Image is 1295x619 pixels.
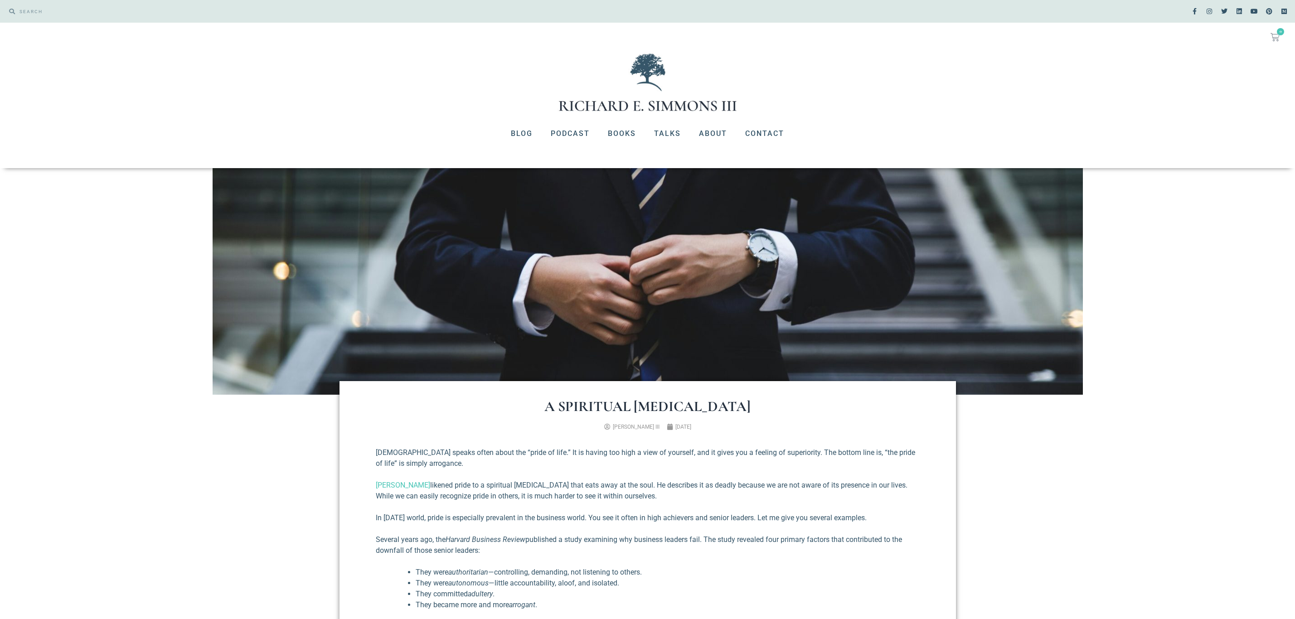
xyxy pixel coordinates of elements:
em: adultery [468,590,493,598]
span: 0 [1277,28,1284,35]
em: arrogant [509,600,535,609]
li: They committed . [416,589,920,600]
a: Podcast [542,122,599,145]
li: They were —little accountability, aloof, and isolated. [416,578,920,589]
p: likened pride to a spiritual [MEDICAL_DATA] that eats away at the soul. He describes it as deadly... [376,480,920,502]
span: [PERSON_NAME] III [613,424,660,430]
a: About [690,122,736,145]
a: 0 [1260,27,1290,47]
li: They became more and more . [416,600,920,610]
a: Talks [645,122,690,145]
time: [DATE] [675,424,691,430]
a: Books [599,122,645,145]
p: [DEMOGRAPHIC_DATA] speaks often about the “pride of life.” It is having too high a view of yourse... [376,447,920,469]
input: SEARCH [15,5,643,18]
h1: A Spiritual [MEDICAL_DATA] [376,399,920,414]
a: Blog [502,122,542,145]
a: [DATE] [667,423,691,431]
em: authoritarian [448,568,488,576]
em: autonomous [448,579,489,587]
a: Contact [736,122,793,145]
p: Several years ago, the published a study examining why business leaders fail. The study revealed ... [376,534,920,556]
p: In [DATE] world, pride is especially prevalent in the business world. You see it often in high ac... [376,513,920,523]
a: [PERSON_NAME] [376,481,430,489]
li: They were —controlling, demanding, not listening to others. [416,567,920,578]
em: Harvard Business Review [446,535,525,544]
img: hunters-race-MYbhN8KaaEc-unsplash [213,168,1083,395]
